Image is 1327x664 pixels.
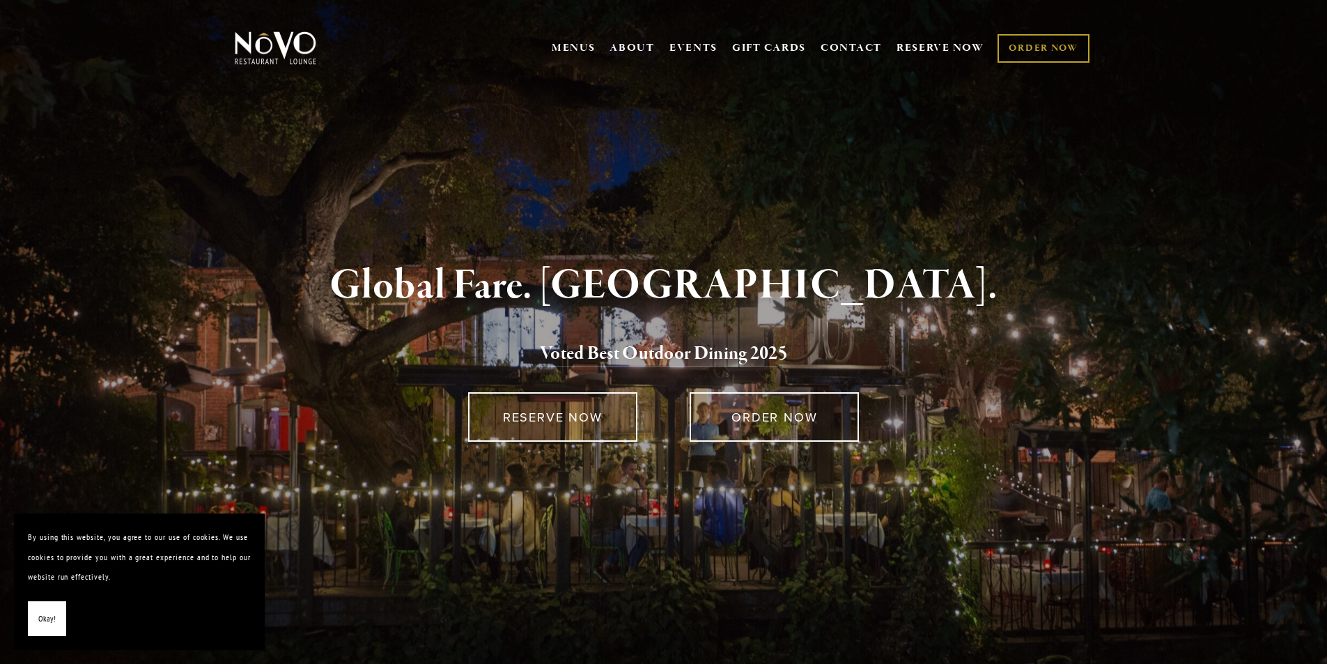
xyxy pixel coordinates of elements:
section: Cookie banner [14,514,265,650]
a: CONTACT [821,35,882,61]
button: Okay! [28,601,66,637]
h2: 5 [258,339,1070,369]
a: RESERVE NOW [468,392,637,442]
a: MENUS [552,41,596,55]
img: Novo Restaurant &amp; Lounge [232,31,319,65]
strong: Global Fare. [GEOGRAPHIC_DATA]. [329,259,998,312]
span: Okay! [38,609,56,629]
p: By using this website, you agree to our use of cookies. We use cookies to provide you with a grea... [28,527,251,587]
a: GIFT CARDS [732,35,806,61]
a: RESERVE NOW [897,35,984,61]
a: Voted Best Outdoor Dining 202 [540,341,778,368]
a: ABOUT [610,41,655,55]
a: ORDER NOW [998,34,1089,63]
a: EVENTS [669,41,717,55]
a: ORDER NOW [690,392,859,442]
